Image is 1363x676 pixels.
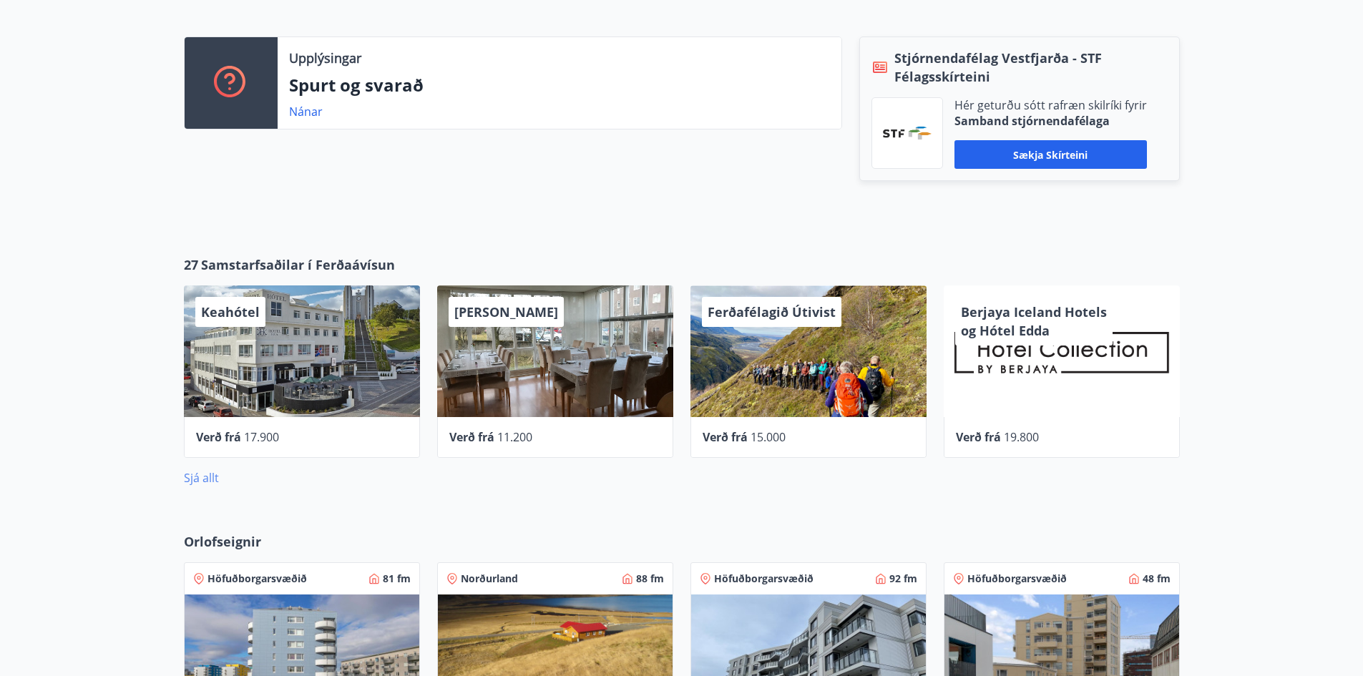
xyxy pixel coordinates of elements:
button: Sækja skírteini [954,140,1147,169]
p: Upplýsingar [289,49,361,67]
a: Sjá allt [184,470,219,486]
span: Berjaya Iceland Hotels og Hótel Edda [961,303,1107,339]
span: Stjórnendafélag Vestfjarða - STF Félagsskírteini [894,49,1168,86]
span: 11.200 [497,429,532,445]
span: 27 [184,255,198,274]
span: Verð frá [449,429,494,445]
span: 88 fm [636,572,664,586]
span: 92 fm [889,572,917,586]
span: Norðurland [461,572,518,586]
span: Verð frá [196,429,241,445]
span: Höfuðborgarsvæðið [714,572,814,586]
span: Höfuðborgarsvæðið [207,572,307,586]
p: Samband stjórnendafélaga [954,113,1147,129]
p: Hér geturðu sótt rafræn skilríki fyrir [954,97,1147,113]
span: 15.000 [751,429,786,445]
span: Samstarfsaðilar í Ferðaávísun [201,255,395,274]
span: Keahótel [201,303,260,320]
span: 48 fm [1143,572,1171,586]
span: Verð frá [703,429,748,445]
span: [PERSON_NAME] [454,303,558,320]
span: 19.800 [1004,429,1039,445]
span: Verð frá [956,429,1001,445]
span: 81 fm [383,572,411,586]
p: Spurt og svarað [289,73,830,97]
span: Höfuðborgarsvæðið [967,572,1067,586]
span: 17.900 [244,429,279,445]
img: vjCaq2fThgY3EUYqSgpjEiBg6WP39ov69hlhuPVN.png [883,127,932,139]
span: Ferðafélagið Útivist [708,303,836,320]
span: Orlofseignir [184,532,261,551]
a: Nánar [289,104,323,119]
